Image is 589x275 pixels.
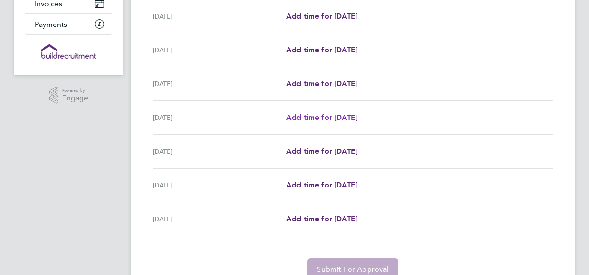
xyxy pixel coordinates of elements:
[286,146,357,157] a: Add time for [DATE]
[153,213,286,225] div: [DATE]
[286,112,357,123] a: Add time for [DATE]
[286,213,357,225] a: Add time for [DATE]
[286,214,357,223] span: Add time for [DATE]
[286,147,357,156] span: Add time for [DATE]
[286,11,357,22] a: Add time for [DATE]
[153,180,286,191] div: [DATE]
[153,78,286,89] div: [DATE]
[153,11,286,22] div: [DATE]
[25,44,112,59] a: Go to home page
[286,12,357,20] span: Add time for [DATE]
[25,14,112,34] a: Payments
[286,113,357,122] span: Add time for [DATE]
[35,20,67,29] span: Payments
[286,181,357,189] span: Add time for [DATE]
[286,45,357,54] span: Add time for [DATE]
[49,87,88,104] a: Powered byEngage
[153,146,286,157] div: [DATE]
[286,78,357,89] a: Add time for [DATE]
[286,44,357,56] a: Add time for [DATE]
[62,87,88,94] span: Powered by
[286,79,357,88] span: Add time for [DATE]
[62,94,88,102] span: Engage
[286,180,357,191] a: Add time for [DATE]
[153,112,286,123] div: [DATE]
[153,44,286,56] div: [DATE]
[41,44,96,59] img: buildrec-logo-retina.png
